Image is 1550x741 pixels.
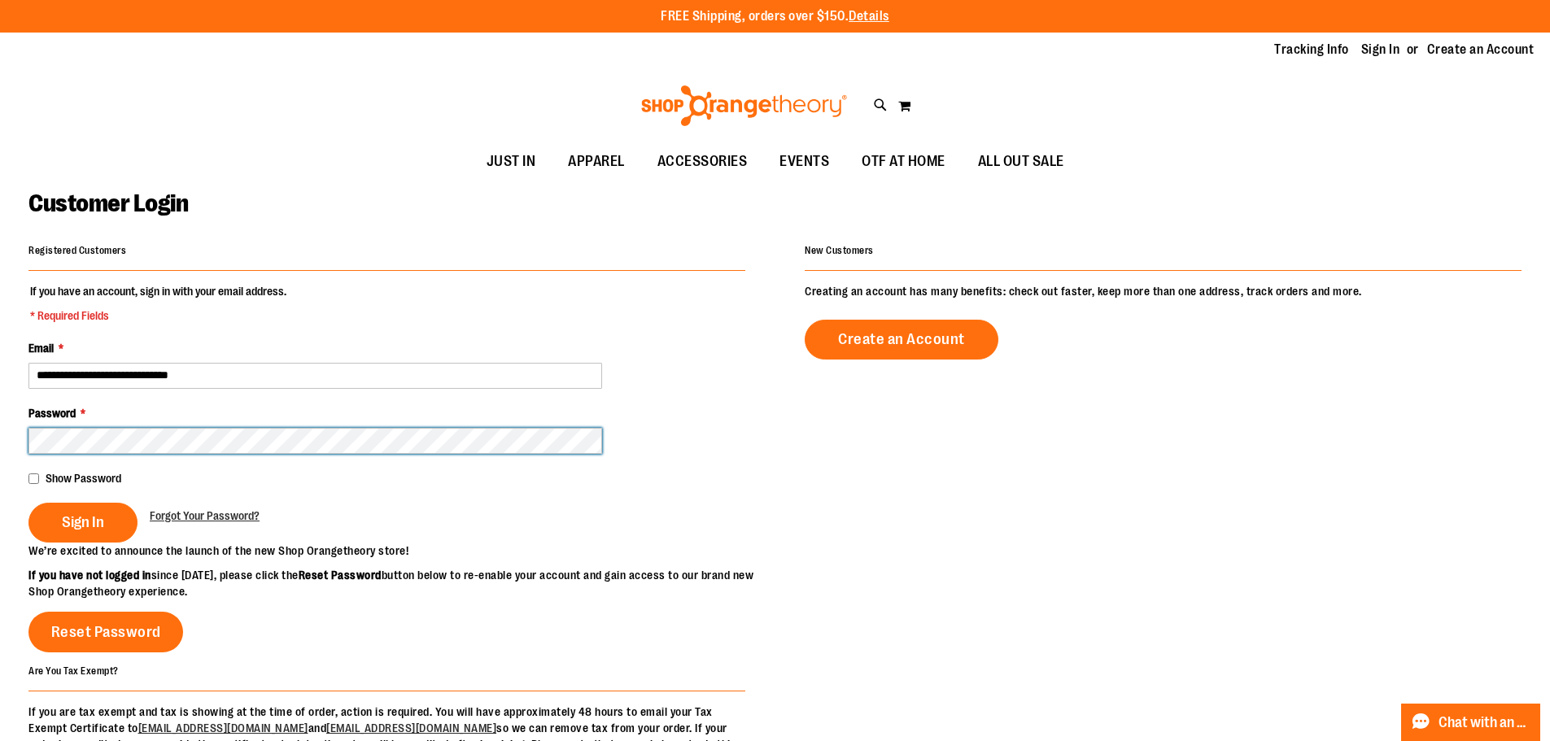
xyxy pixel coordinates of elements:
[62,513,104,531] span: Sign In
[661,7,889,26] p: FREE Shipping, orders over $150.
[487,143,536,180] span: JUST IN
[838,330,965,348] span: Create an Account
[28,665,119,676] strong: Are You Tax Exempt?
[28,407,76,420] span: Password
[862,143,945,180] span: OTF AT HOME
[28,503,138,543] button: Sign In
[779,143,829,180] span: EVENTS
[28,190,188,217] span: Customer Login
[978,143,1064,180] span: ALL OUT SALE
[299,569,382,582] strong: Reset Password
[138,721,308,734] a: [EMAIL_ADDRESS][DOMAIN_NAME]
[326,721,496,734] a: [EMAIL_ADDRESS][DOMAIN_NAME]
[1439,715,1530,730] span: Chat with an Expert
[1401,704,1541,741] button: Chat with an Expert
[805,245,874,256] strong: New Customers
[1427,41,1535,59] a: Create an Account
[805,320,998,360] a: Create an Account
[28,569,151,582] strong: If you have not logged in
[150,509,260,522] span: Forgot Your Password?
[28,612,183,652] a: Reset Password
[639,85,849,126] img: Shop Orangetheory
[657,143,748,180] span: ACCESSORIES
[28,543,775,559] p: We’re excited to announce the launch of the new Shop Orangetheory store!
[805,283,1522,299] p: Creating an account has many benefits: check out faster, keep more than one address, track orders...
[28,567,775,599] p: since [DATE], please click the button below to re-enable your account and gain access to our bran...
[51,623,161,641] span: Reset Password
[30,307,286,324] span: * Required Fields
[150,508,260,524] a: Forgot Your Password?
[28,283,288,324] legend: If you have an account, sign in with your email address.
[1361,41,1400,59] a: Sign In
[28,342,54,355] span: Email
[46,472,121,485] span: Show Password
[28,245,126,256] strong: Registered Customers
[849,9,889,24] a: Details
[568,143,625,180] span: APPAREL
[1274,41,1349,59] a: Tracking Info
